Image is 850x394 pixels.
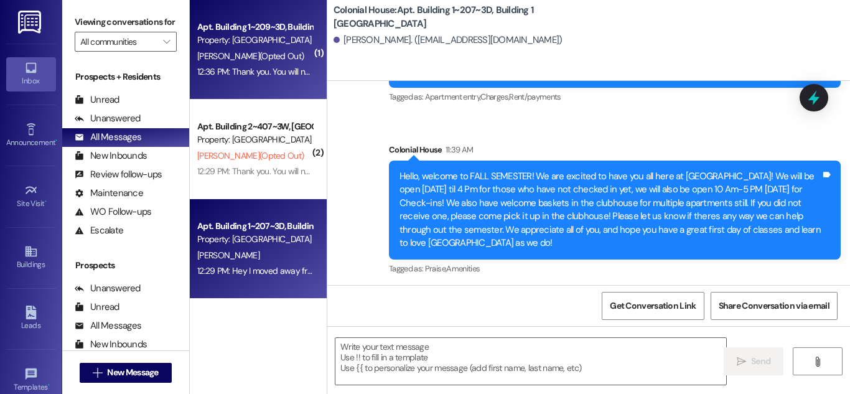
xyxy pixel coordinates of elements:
div: Colonial House [389,143,841,161]
div: WO Follow-ups [75,205,151,218]
div: 11:39 AM [442,143,474,156]
img: ResiDesk Logo [18,11,44,34]
span: [PERSON_NAME] [197,250,259,261]
div: Property: [GEOGRAPHIC_DATA] [197,34,312,47]
div: Apt. Building 1~207~3D, Building 1 [GEOGRAPHIC_DATA] [197,220,312,233]
span: • [48,381,50,390]
i:  [737,357,746,367]
div: All Messages [75,131,141,144]
div: Unanswered [75,282,141,295]
i:  [813,357,822,367]
i:  [93,368,102,378]
div: Apt. Building 1~209~3D, Building [GEOGRAPHIC_DATA] [197,21,312,34]
input: All communities [80,32,157,52]
div: 12:29 PM: Hey I moved away from [GEOGRAPHIC_DATA]...could you take me off the text chain? Thanks! [197,265,567,276]
i:  [163,37,170,47]
div: Escalate [75,224,123,237]
span: [PERSON_NAME] (Opted Out) [197,50,304,62]
a: Site Visit • [6,180,56,213]
button: New Message [80,363,172,383]
span: Share Conversation via email [719,299,829,312]
a: Buildings [6,241,56,274]
div: Prospects + Residents [62,70,189,83]
span: Get Conversation Link [610,299,696,312]
span: • [45,197,47,206]
div: New Inbounds [75,149,147,162]
div: Prospects [62,259,189,272]
div: Tagged as: [389,260,841,278]
span: • [55,136,57,145]
span: New Message [107,366,158,379]
a: Leads [6,302,56,335]
div: Unanswered [75,112,141,125]
div: Review follow-ups [75,168,162,181]
div: Maintenance [75,187,143,200]
div: All Messages [75,319,141,332]
span: Praise , [425,263,446,274]
div: Property: [GEOGRAPHIC_DATA] [197,233,312,246]
span: Charges , [480,91,509,102]
button: Share Conversation via email [711,292,838,320]
button: Get Conversation Link [602,292,704,320]
div: New Inbounds [75,338,147,351]
span: Rent/payments [509,91,561,102]
div: Property: [GEOGRAPHIC_DATA] [197,133,312,146]
a: Inbox [6,57,56,91]
div: 12:29 PM: Thank you. You will no longer receive texts from this thread. Please reply with 'UNSTOP... [197,166,788,177]
div: Tagged as: [389,88,841,106]
b: Colonial House: Apt. Building 1~207~3D, Building 1 [GEOGRAPHIC_DATA] [334,4,582,30]
label: Viewing conversations for [75,12,177,32]
span: Apartment entry , [425,91,481,102]
div: Apt. Building 2~407~3W, [GEOGRAPHIC_DATA] [197,120,312,133]
div: [PERSON_NAME]. ([EMAIL_ADDRESS][DOMAIN_NAME]) [334,34,563,47]
div: Unread [75,93,119,106]
div: Unread [75,301,119,314]
span: Amenities [446,263,480,274]
div: 12:36 PM: Thank you. You will no longer receive texts from this thread. Please reply with 'UNSTOP... [197,66,788,77]
span: [PERSON_NAME] (Opted Out) [197,150,304,161]
div: Hello, welcome to FALL SEMESTER! We are excited to have you all here at [GEOGRAPHIC_DATA]! We wil... [399,170,821,250]
span: Send [751,355,770,368]
button: Send [724,347,784,375]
